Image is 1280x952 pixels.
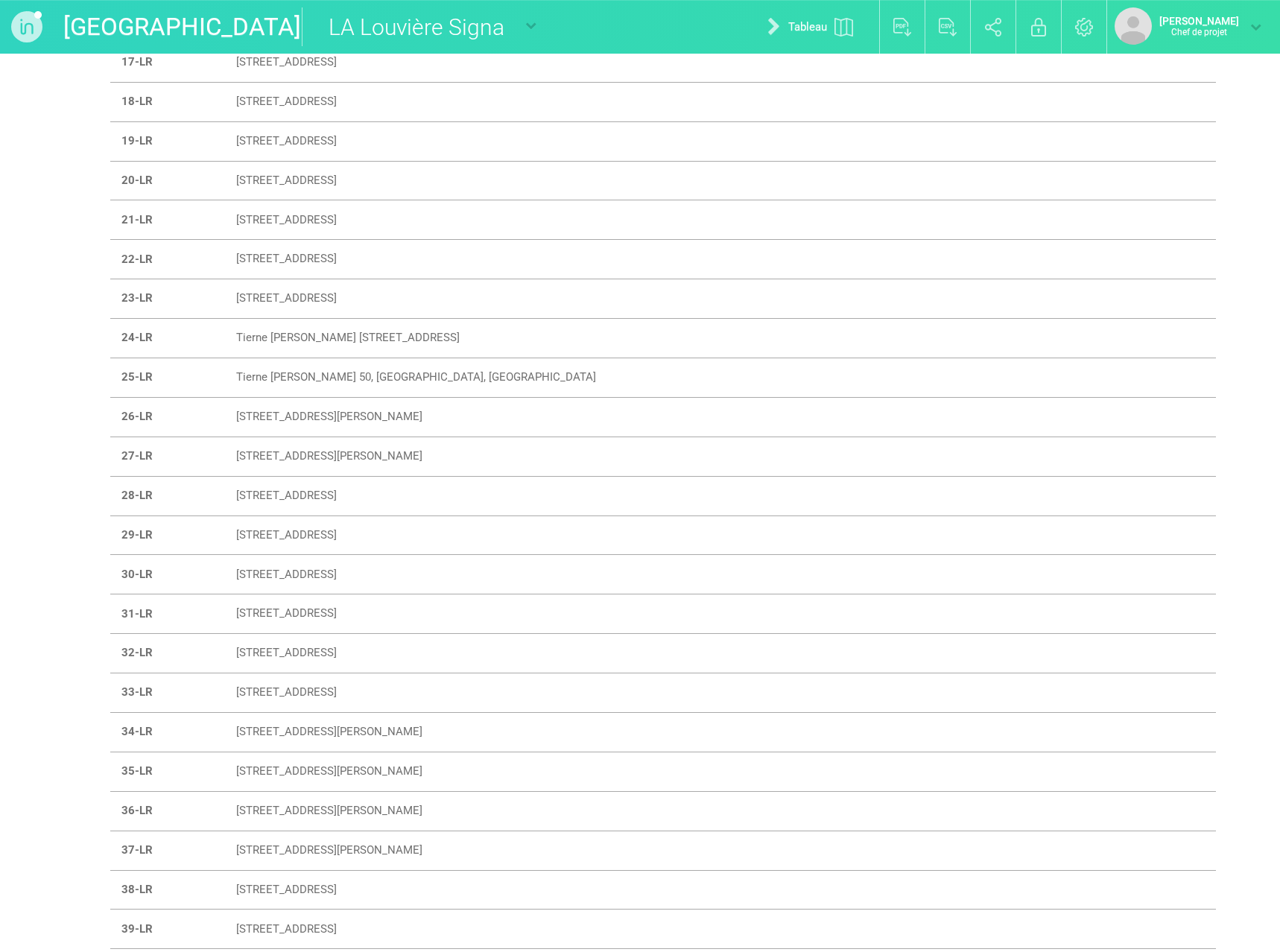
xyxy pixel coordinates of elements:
font: 28-LR [121,489,153,502]
font: [STREET_ADDRESS] [236,292,337,305]
font: Chef de projet [1171,27,1227,37]
font: 20-LR [121,174,153,187]
img: export_csv.svg [939,18,957,37]
font: [STREET_ADDRESS][PERSON_NAME] [236,804,422,817]
font: 18-LR [121,95,153,108]
font: [STREET_ADDRESS] [236,568,337,581]
font: 26-LR [121,410,153,423]
font: Tableau [788,20,827,34]
img: settings.svg [1075,18,1094,37]
img: share.svg [985,18,1002,37]
font: 38-LR [121,883,153,896]
font: [GEOGRAPHIC_DATA] [63,12,301,41]
font: [STREET_ADDRESS] [236,253,337,266]
font: 37-LR [121,843,153,857]
font: 27-LR [121,449,153,463]
font: 22-LR [121,253,153,266]
a: [GEOGRAPHIC_DATA] [63,7,287,46]
a: [PERSON_NAME]Chef de projet [1115,7,1261,45]
font: 19-LR [121,134,153,147]
font: 39-LR [121,922,153,936]
font: 17-LR [121,55,153,69]
font: 23-LR [121,291,153,305]
img: export_pdf.svg [893,18,912,37]
font: [STREET_ADDRESS] [236,607,337,621]
img: locked.svg [1031,18,1046,37]
font: [STREET_ADDRESS] [236,134,337,147]
font: Tierne [PERSON_NAME] 50, [GEOGRAPHIC_DATA], [GEOGRAPHIC_DATA] [236,370,596,384]
a: Tableau [749,3,872,51]
font: [STREET_ADDRESS] [236,922,337,936]
font: 36-LR [121,804,153,817]
font: [STREET_ADDRESS] [236,55,337,69]
font: [STREET_ADDRESS] [236,883,337,896]
font: [STREET_ADDRESS] [236,528,337,542]
font: [STREET_ADDRESS][PERSON_NAME] [236,764,422,778]
font: 30-LR [121,568,153,581]
font: [STREET_ADDRESS] [236,647,337,660]
font: [STREET_ADDRESS] [236,686,337,699]
font: 21-LR [121,213,153,226]
font: [STREET_ADDRESS][PERSON_NAME] [236,843,422,857]
font: [STREET_ADDRESS][PERSON_NAME] [236,449,422,463]
font: [STREET_ADDRESS] [236,174,337,187]
font: 25-LR [121,370,153,384]
font: 24-LR [121,331,153,344]
font: [STREET_ADDRESS] [236,95,337,108]
font: 34-LR [121,725,153,738]
font: 35-LR [121,764,153,778]
font: [PERSON_NAME] [1159,15,1239,27]
font: Tierne [PERSON_NAME] [STREET_ADDRESS] [236,331,460,345]
font: 33-LR [121,685,153,699]
font: [STREET_ADDRESS] [236,213,337,226]
font: 32-LR [121,646,153,659]
font: [STREET_ADDRESS] [236,489,337,502]
img: plan.svg [834,18,853,37]
font: [STREET_ADDRESS][PERSON_NAME] [236,725,422,738]
img: default_avatar.png [1115,7,1152,45]
font: 31-LR [121,607,153,621]
font: 29-LR [121,528,153,542]
font: [STREET_ADDRESS][PERSON_NAME] [236,410,422,423]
